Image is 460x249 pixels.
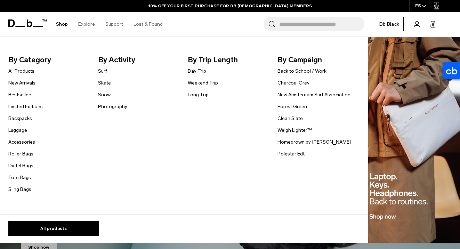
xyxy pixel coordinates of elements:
[277,103,307,110] a: Forest Green
[8,67,34,75] a: All Products
[277,79,309,87] a: Charcoal Grey
[188,79,218,87] a: Weekend Trip
[8,115,32,122] a: Backpacks
[98,54,177,65] span: By Activity
[277,138,351,146] a: Homegrown by [PERSON_NAME]
[8,103,43,110] a: Limited Editions
[98,103,127,110] a: Photography
[8,127,27,134] a: Luggage
[277,150,306,158] a: Polestar Edt.
[8,174,31,181] a: Tote Bags
[188,91,209,98] a: Long Trip
[8,150,33,158] a: Roller Bags
[8,54,87,65] span: By Category
[8,138,35,146] a: Accessories
[277,54,356,65] span: By Campaign
[277,67,326,75] a: Back to School / Work
[368,37,460,243] img: Db
[8,221,99,236] a: All products
[277,91,350,98] a: New Amsterdam Surf Association
[148,3,312,9] a: 10% OFF YOUR FIRST PURCHASE FOR DB [DEMOGRAPHIC_DATA] MEMBERS
[375,17,404,31] a: Db Black
[8,186,31,193] a: Sling Bags
[188,67,206,75] a: Day Trip
[51,12,168,37] nav: Main Navigation
[8,79,35,87] a: New Arrivals
[188,54,266,65] span: By Trip Length
[105,12,123,37] a: Support
[56,12,68,37] a: Shop
[98,91,111,98] a: Snow
[8,162,33,169] a: Duffel Bags
[78,12,95,37] a: Explore
[277,115,303,122] a: Clean Slate
[98,79,111,87] a: Skate
[8,91,33,98] a: Bestsellers
[277,127,312,134] a: Weigh Lighter™
[98,67,107,75] a: Surf
[134,12,163,37] a: Lost & Found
